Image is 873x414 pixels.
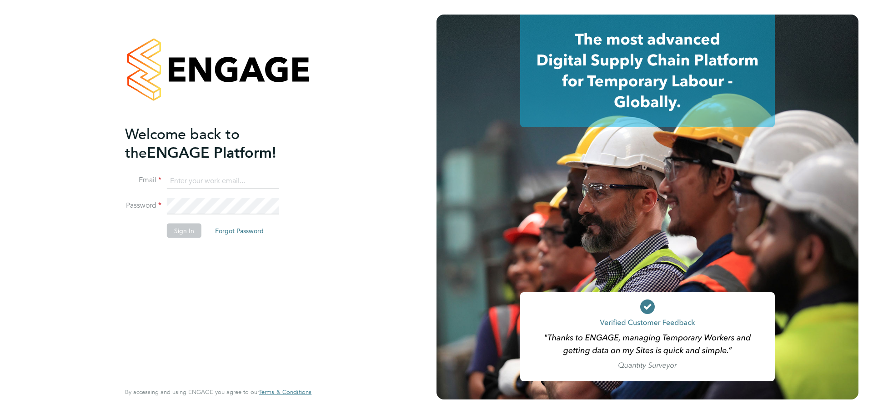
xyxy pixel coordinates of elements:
span: Welcome back to the [125,125,240,161]
button: Sign In [167,224,201,238]
span: By accessing and using ENGAGE you agree to our [125,388,311,396]
span: Terms & Conditions [259,388,311,396]
input: Enter your work email... [167,173,279,189]
label: Password [125,201,161,210]
a: Terms & Conditions [259,389,311,396]
h2: ENGAGE Platform! [125,125,302,162]
button: Forgot Password [208,224,271,238]
label: Email [125,175,161,185]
